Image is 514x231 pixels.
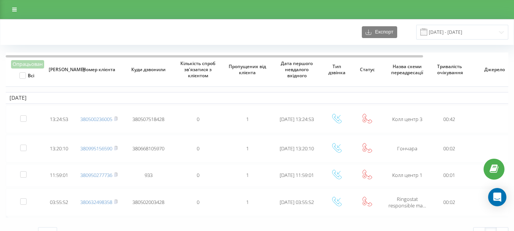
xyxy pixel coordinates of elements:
[488,188,506,206] div: Open Intercom Messenger
[432,135,466,162] td: 00:02
[280,172,314,178] span: [DATE] 11:59:01
[44,105,74,133] td: 13:24:53
[132,145,164,152] span: 380668105970
[44,164,74,187] td: 11:59:01
[382,105,432,133] td: Колл центр 3
[19,72,34,79] label: Всі
[246,199,249,206] span: 1
[326,64,347,75] span: Тип дзвінка
[80,172,112,178] a: 380950277736
[80,199,112,206] a: 380632498358
[80,116,112,123] a: 380500236005
[432,188,466,216] td: 00:02
[80,145,112,152] a: 380995156590
[388,196,426,209] span: Ringostat responsible ma...
[197,199,199,206] span: 0
[280,145,314,152] span: [DATE] 13:20:10
[280,116,314,123] span: [DATE] 13:24:53
[382,164,432,187] td: Колл центр 1
[132,199,164,206] span: 380502003428
[197,145,199,152] span: 0
[197,172,199,178] span: 0
[432,105,466,133] td: 00:42
[197,116,199,123] span: 0
[132,116,164,123] span: 380507518428
[362,26,397,38] button: Експорт
[357,67,377,73] span: Статус
[388,64,426,75] span: Назва схеми переадресації
[278,61,316,78] span: Дата першого невдалого вхідного
[80,67,118,73] span: Номер клієнта
[382,135,432,162] td: Гончара
[437,64,461,75] span: Тривалість очікування
[145,172,153,178] span: 933
[44,188,74,216] td: 03:55:52
[130,67,167,73] span: Куди дзвонили
[371,29,393,35] span: Експорт
[44,135,74,162] td: 13:20:10
[246,145,249,152] span: 1
[246,116,249,123] span: 1
[280,199,314,206] span: [DATE] 03:55:52
[432,164,466,187] td: 00:01
[246,172,249,178] span: 1
[229,64,266,75] span: Пропущених від клієнта
[49,67,69,73] span: [PERSON_NAME]
[179,61,217,78] span: Кількість спроб зв'язатися з клієнтом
